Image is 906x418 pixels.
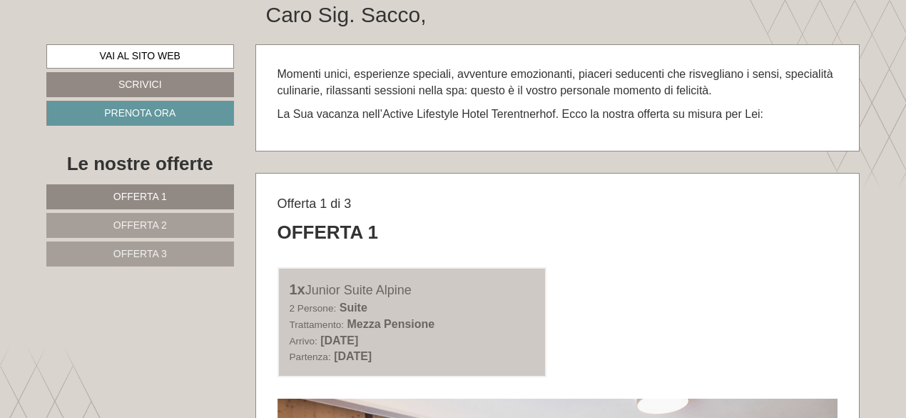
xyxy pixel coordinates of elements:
span: Offerta 1 [113,191,167,202]
a: Vai al sito web [46,44,234,69]
small: 2 Persone: [290,303,337,314]
div: Offerta 1 [278,219,379,246]
span: Offerta 3 [113,248,167,259]
b: [DATE] [320,334,358,347]
small: Trattamento: [290,319,345,330]
a: Prenota ora [46,101,234,126]
b: [DATE] [334,350,372,362]
span: Offerta 1 di 3 [278,196,352,211]
b: Mezza Pensione [347,318,435,330]
h1: Caro Sig. Sacco, [266,3,427,26]
span: Offerta 2 [113,219,167,231]
b: Suite [340,302,367,314]
small: Partenza: [290,352,331,362]
a: Scrivici [46,72,234,97]
b: 1x [290,282,305,297]
small: Arrivo: [290,336,317,347]
div: Le nostre offerte [46,151,234,177]
p: La Sua vacanza nell’Active Lifestyle Hotel Terentnerhof. Ecco la nostra offerta su misura per Lei: [278,106,838,123]
p: Momenti unici, esperienze speciali, avventure emozionanti, piaceri seducenti che risvegliano i se... [278,66,838,99]
div: Junior Suite Alpine [290,279,535,300]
